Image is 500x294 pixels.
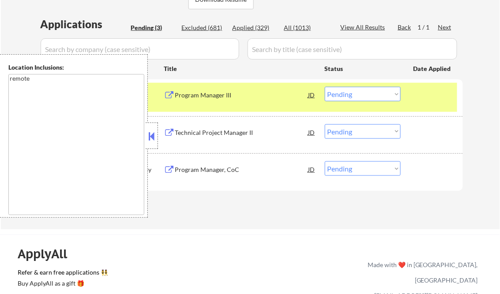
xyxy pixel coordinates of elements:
[341,23,388,32] div: View All Results
[182,23,226,32] div: Excluded (681)
[364,257,478,288] div: Made with ❤️ in [GEOGRAPHIC_DATA], [GEOGRAPHIC_DATA]
[175,165,308,174] div: Program Manager, CoC
[41,38,239,60] input: Search by company (case sensitive)
[248,38,457,60] input: Search by title (case sensitive)
[325,60,401,76] div: Status
[41,19,128,30] div: Applications
[438,23,452,32] div: Next
[308,161,316,177] div: JD
[398,23,412,32] div: Back
[131,23,175,32] div: Pending (3)
[18,279,106,290] a: Buy ApplyAll as a gift 🎁
[308,124,316,140] div: JD
[164,64,316,73] div: Title
[8,63,144,72] div: Location Inclusions:
[233,23,277,32] div: Applied (329)
[175,128,308,137] div: Technical Project Manager II
[18,281,106,287] div: Buy ApplyAll as a gift 🎁
[284,23,328,32] div: All (1013)
[175,91,308,100] div: Program Manager III
[18,247,77,262] div: ApplyAll
[418,23,438,32] div: 1 / 1
[414,64,452,73] div: Date Applied
[308,87,316,103] div: JD
[18,270,183,279] a: Refer & earn free applications 👯‍♀️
